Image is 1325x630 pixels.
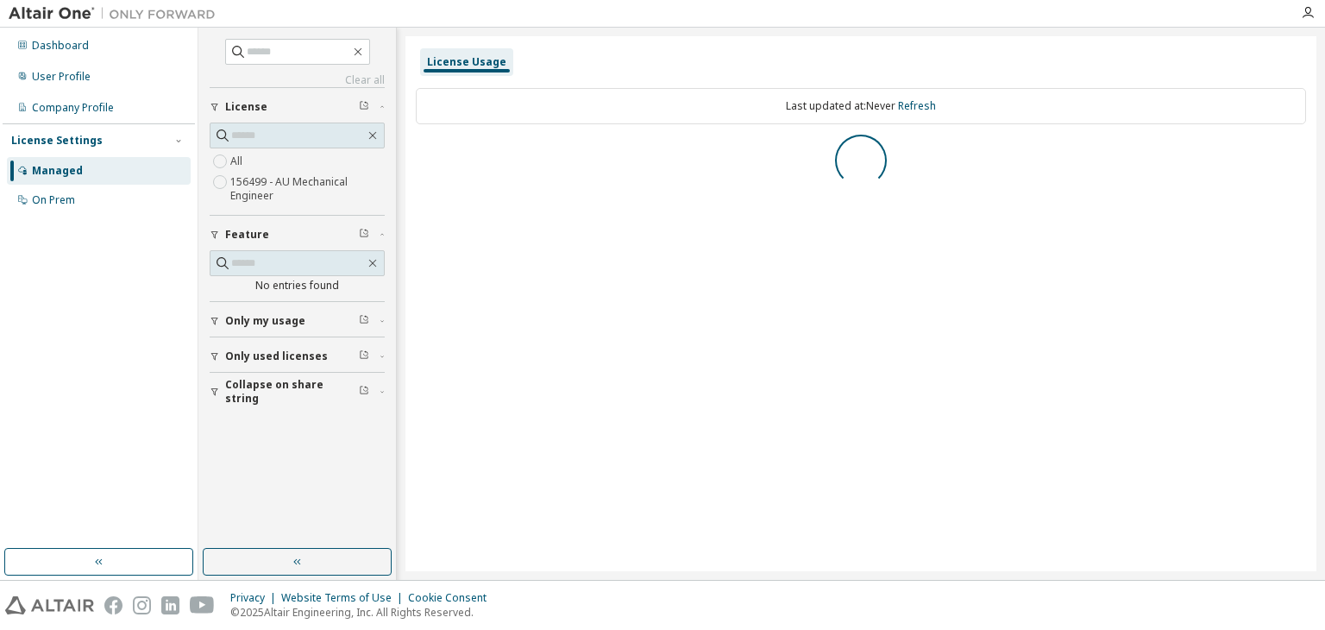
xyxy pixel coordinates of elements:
div: User Profile [32,70,91,84]
span: Only used licenses [225,350,328,363]
button: Feature [210,216,385,254]
span: License [225,100,267,114]
span: Clear filter [359,314,369,328]
img: youtube.svg [190,596,215,614]
span: Clear filter [359,385,369,399]
img: instagram.svg [133,596,151,614]
span: Clear filter [359,350,369,363]
img: facebook.svg [104,596,122,614]
div: License Usage [427,55,506,69]
span: Clear filter [359,100,369,114]
img: altair_logo.svg [5,596,94,614]
button: License [210,88,385,126]
label: 156499 - AU Mechanical Engineer [230,172,385,206]
div: No entries found [210,279,385,293]
div: Cookie Consent [408,591,497,605]
button: Only used licenses [210,337,385,375]
a: Clear all [210,73,385,87]
button: Collapse on share string [210,373,385,411]
div: Last updated at: Never [416,88,1306,124]
div: Company Profile [32,101,114,115]
label: All [230,151,246,172]
div: License Settings [11,134,103,148]
div: Managed [32,164,83,178]
span: Feature [225,228,269,242]
a: Refresh [898,98,936,113]
span: Clear filter [359,228,369,242]
button: Only my usage [210,302,385,340]
div: On Prem [32,193,75,207]
img: linkedin.svg [161,596,179,614]
span: Collapse on share string [225,378,359,406]
div: Dashboard [32,39,89,53]
img: Altair One [9,5,224,22]
div: Website Terms of Use [281,591,408,605]
p: © 2025 Altair Engineering, Inc. All Rights Reserved. [230,605,497,620]
span: Only my usage [225,314,305,328]
div: Privacy [230,591,281,605]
